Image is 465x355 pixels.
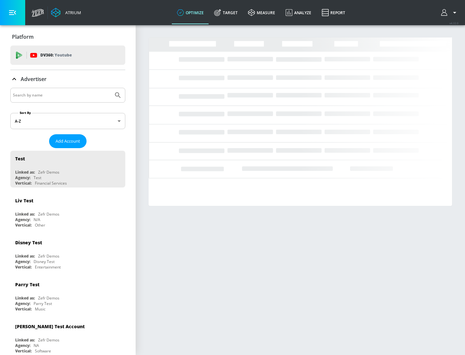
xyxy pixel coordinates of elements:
[15,281,39,288] div: Parry Test
[10,46,125,65] div: DV360: Youtube
[51,8,81,17] a: Atrium
[63,10,81,15] div: Atrium
[34,301,52,306] div: Parry Test
[15,239,42,246] div: Disney Test
[10,70,125,88] div: Advertiser
[15,259,30,264] div: Agency:
[15,323,85,330] div: [PERSON_NAME] Test Account
[10,113,125,129] div: A-Z
[38,169,59,175] div: Zefr Demos
[38,253,59,259] div: Zefr Demos
[10,193,125,229] div: Liv TestLinked as:Zefr DemosAgency:N/AVertical:Other
[13,91,111,99] input: Search by name
[15,211,35,217] div: Linked as:
[35,222,45,228] div: Other
[34,343,39,348] div: NA
[280,1,316,24] a: Analyze
[15,169,35,175] div: Linked as:
[15,306,32,312] div: Vertical:
[10,277,125,313] div: Parry TestLinked as:Zefr DemosAgency:Parry TestVertical:Music
[15,198,33,204] div: Liv Test
[34,217,40,222] div: N/A
[15,337,35,343] div: Linked as:
[35,264,61,270] div: Entertainment
[15,295,35,301] div: Linked as:
[49,134,87,148] button: Add Account
[10,151,125,188] div: TestLinked as:Zefr DemosAgency:TestVertical:Financial Services
[172,1,209,24] a: optimize
[21,76,46,83] p: Advertiser
[55,52,72,58] p: Youtube
[15,175,30,180] div: Agency:
[15,156,25,162] div: Test
[243,1,280,24] a: measure
[12,33,34,40] p: Platform
[15,343,30,348] div: Agency:
[34,175,41,180] div: Test
[209,1,243,24] a: Target
[38,295,59,301] div: Zefr Demos
[15,222,32,228] div: Vertical:
[15,301,30,306] div: Agency:
[449,21,459,25] span: v 4.32.0
[15,253,35,259] div: Linked as:
[10,235,125,271] div: Disney TestLinked as:Zefr DemosAgency:Disney TestVertical:Entertainment
[35,348,51,354] div: Software
[316,1,350,24] a: Report
[35,306,46,312] div: Music
[38,337,59,343] div: Zefr Demos
[15,217,30,222] div: Agency:
[38,211,59,217] div: Zefr Demos
[18,111,32,115] label: Sort By
[35,180,67,186] div: Financial Services
[15,348,32,354] div: Vertical:
[40,52,72,59] p: DV360:
[10,28,125,46] div: Platform
[15,180,32,186] div: Vertical:
[56,137,80,145] span: Add Account
[15,264,32,270] div: Vertical:
[34,259,55,264] div: Disney Test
